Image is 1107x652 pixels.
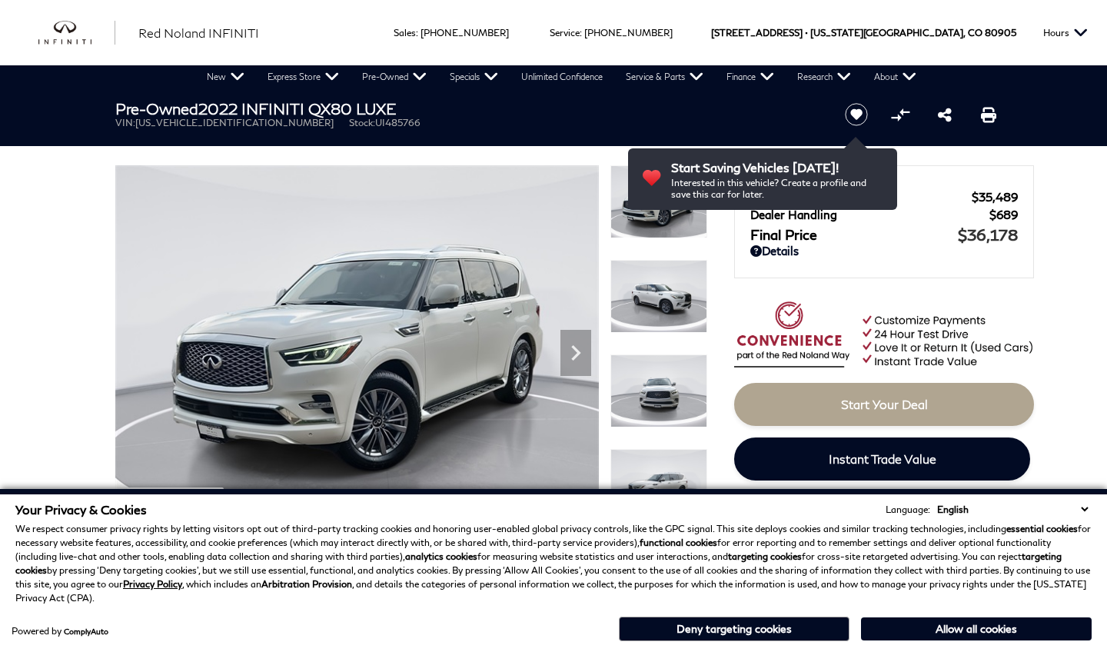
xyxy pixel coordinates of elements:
[786,65,863,88] a: Research
[584,27,673,38] a: [PHONE_NUMBER]
[933,502,1092,517] select: Language Select
[750,190,1018,204] a: Red Noland Price $35,489
[938,105,952,124] a: Share this Pre-Owned 2022 INFINITI QX80 LUXE
[12,627,108,636] div: Powered by
[829,451,936,466] span: Instant Trade Value
[734,437,1030,481] a: Instant Trade Value
[610,165,707,238] img: Used 2022 Moonstone White INFINITI LUXE image 1
[394,27,416,38] span: Sales
[580,27,582,38] span: :
[640,537,717,548] strong: functional cookies
[610,260,707,333] img: Used 2022 Moonstone White INFINITI LUXE image 2
[972,190,1018,204] span: $35,489
[115,165,599,528] img: Used 2022 Moonstone White INFINITI LUXE image 1
[711,27,1016,38] a: [STREET_ADDRESS] • [US_STATE][GEOGRAPHIC_DATA], CO 80905
[135,117,334,128] span: [US_VEHICLE_IDENTIFICATION_NUMBER]
[715,65,786,88] a: Finance
[15,502,147,517] span: Your Privacy & Cookies
[841,397,928,411] span: Start Your Deal
[138,24,259,42] a: Red Noland INFINITI
[421,27,509,38] a: [PHONE_NUMBER]
[863,65,928,88] a: About
[750,244,1018,258] a: Details
[115,117,135,128] span: VIN:
[750,226,958,243] span: Final Price
[115,99,198,118] strong: Pre-Owned
[195,65,256,88] a: New
[550,27,580,38] span: Service
[510,65,614,88] a: Unlimited Confidence
[889,103,912,126] button: Compare vehicle
[349,117,375,128] span: Stock:
[256,65,351,88] a: Express Store
[351,65,438,88] a: Pre-Owned
[861,617,1092,640] button: Allow all cookies
[195,65,928,88] nav: Main Navigation
[560,330,591,376] div: Next
[64,627,108,636] a: ComplyAuto
[115,100,819,117] h1: 2022 INFINITI QX80 LUXE
[405,551,477,562] strong: analytics cookies
[610,354,707,427] img: Used 2022 Moonstone White INFINITI LUXE image 3
[138,25,259,40] span: Red Noland INFINITI
[38,21,115,45] img: INFINITI
[619,617,849,641] button: Deny targeting cookies
[15,522,1092,605] p: We respect consumer privacy rights by letting visitors opt out of third-party tracking cookies an...
[989,208,1018,221] span: $689
[1006,523,1078,534] strong: essential cookies
[123,578,182,590] a: Privacy Policy
[734,383,1034,426] a: Start Your Deal
[750,225,1018,244] a: Final Price $36,178
[614,65,715,88] a: Service & Parts
[375,117,421,128] span: UI485766
[438,65,510,88] a: Specials
[839,102,873,127] button: Save vehicle
[750,190,972,204] span: Red Noland Price
[750,208,989,221] span: Dealer Handling
[728,551,802,562] strong: targeting cookies
[750,208,1018,221] a: Dealer Handling $689
[416,27,418,38] span: :
[886,505,930,514] div: Language:
[261,578,352,590] strong: Arbitration Provision
[981,105,996,124] a: Print this Pre-Owned 2022 INFINITI QX80 LUXE
[958,225,1018,244] span: $36,178
[127,487,224,517] div: (34) Photos
[610,449,707,522] img: Used 2022 Moonstone White INFINITI LUXE image 4
[38,21,115,45] a: infiniti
